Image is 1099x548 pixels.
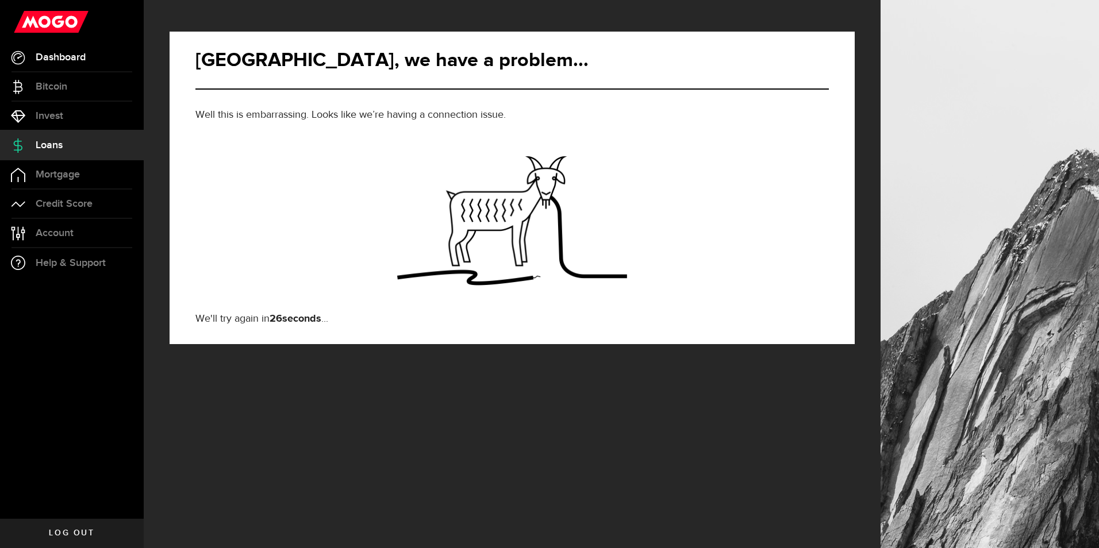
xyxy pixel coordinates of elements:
[36,258,106,268] span: Help & Support
[195,49,829,73] h1: [GEOGRAPHIC_DATA], we have a problem...
[270,314,321,324] strong: seconds
[36,169,80,180] span: Mortgage
[9,5,44,39] button: Open LiveChat chat widget
[36,111,63,121] span: Invest
[36,199,93,209] span: Credit Score
[195,294,829,327] div: We'll try again in ...
[49,529,94,537] span: Log out
[36,228,74,238] span: Account
[397,139,627,294] img: connectionissue_goat.png
[270,314,282,324] span: 26
[195,107,829,123] p: Well this is embarrassing. Looks like we’re having a connection issue.
[36,52,86,63] span: Dashboard
[36,82,67,92] span: Bitcoin
[36,140,63,150] span: Loans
